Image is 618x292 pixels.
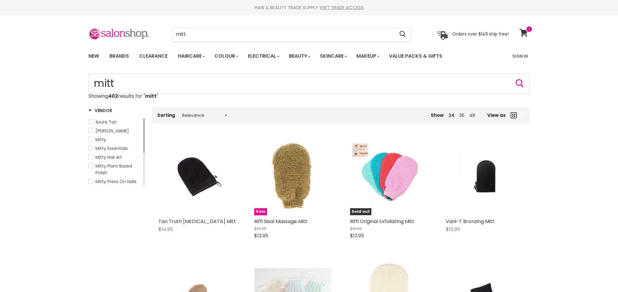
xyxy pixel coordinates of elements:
[254,208,267,215] span: Sale
[81,5,537,11] div: HAIR & BEAUTY TRADE SUPPLY |
[81,47,537,65] nav: Main
[89,163,142,176] a: Mitty Plant Based Polish
[459,112,464,118] a: 36
[446,218,495,225] a: Vani-T Bronzing Mitt
[89,145,142,152] a: Mitty Essentials
[135,50,172,63] a: Clearance
[173,27,394,41] input: Search
[158,218,236,225] a: Tan Truth [MEDICAL_DATA] Mitt
[145,93,157,100] strong: mitt
[89,93,529,99] p: Showing results for " "
[431,112,444,118] span: Show
[158,226,173,233] span: $14.95
[449,112,454,118] a: 24
[172,138,223,215] img: Tan Truth Tanning Mitt
[89,107,112,114] h3: Vendor
[95,145,128,151] span: Mitty Essentials
[89,154,142,161] a: Mitty Nail Art
[95,119,117,125] span: Azure Tan
[394,27,411,41] button: Search
[509,50,532,63] a: Sign In
[89,73,529,93] input: Search
[446,226,460,233] span: $15.95
[157,113,175,118] label: Sorting
[254,232,268,239] span: $13.95
[95,128,129,134] span: [PERSON_NAME]
[95,163,132,176] span: Mitty Plant Based Polish
[105,50,134,63] a: Brands
[452,31,509,37] p: Orders over $149 ship free!
[350,232,364,239] span: $12.95
[89,178,142,185] a: Mitty Press On Nails
[254,138,332,215] a: Riffi Sisal Massage MittSale
[89,136,142,143] a: Mitty
[95,178,137,185] span: Mitty Press On Nails
[89,119,142,125] a: Azure Tan
[350,208,371,215] span: Sold out
[172,27,411,42] form: Product
[384,50,447,63] a: Value Packs & Gifts
[84,50,104,63] a: New
[84,47,478,65] ul: Main menu
[487,113,506,118] span: View as
[95,154,122,160] span: Mitty Nail Art
[352,50,383,63] a: Makeup
[254,226,266,232] span: $14.95
[95,137,106,143] span: Mitty
[284,50,314,63] a: Beauty
[158,138,236,215] a: Tan Truth Tanning Mitt
[350,138,428,215] a: Riffi Original Exfoliating MittSold out
[446,138,523,215] a: Vani-T Bronzing Mitt
[254,218,307,225] a: Riffi Sisal Massage Mitt
[321,4,364,11] a: GET TRADE ACCESS
[89,127,142,134] a: Caron
[173,50,209,63] a: Haircare
[350,226,362,232] span: $19.95
[210,50,242,63] a: Colour
[350,218,414,225] a: Riffi Original Exfoliating Mitt
[89,73,529,93] form: Product
[515,79,525,88] button: Search
[469,112,475,118] a: 48
[243,50,283,63] a: Electrical
[315,50,351,63] a: Skincare
[108,93,118,100] strong: 402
